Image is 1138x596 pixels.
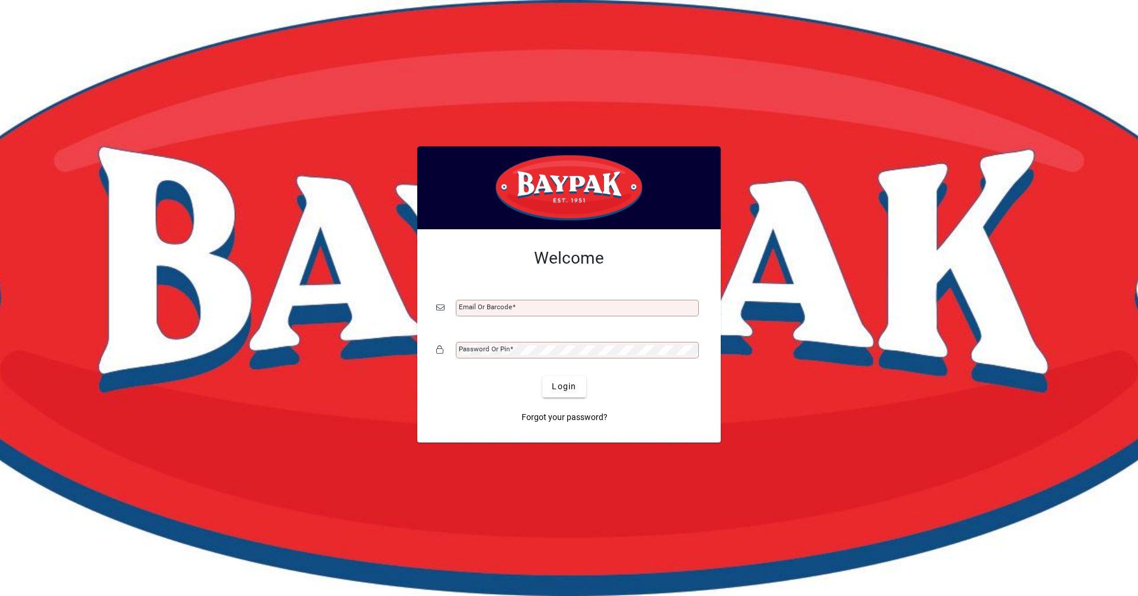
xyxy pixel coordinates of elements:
[436,248,702,268] h2: Welcome
[542,376,586,398] button: Login
[459,303,512,311] mat-label: Email or Barcode
[522,411,608,424] span: Forgot your password?
[517,407,612,428] a: Forgot your password?
[552,380,576,393] span: Login
[459,345,510,353] mat-label: Password or Pin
